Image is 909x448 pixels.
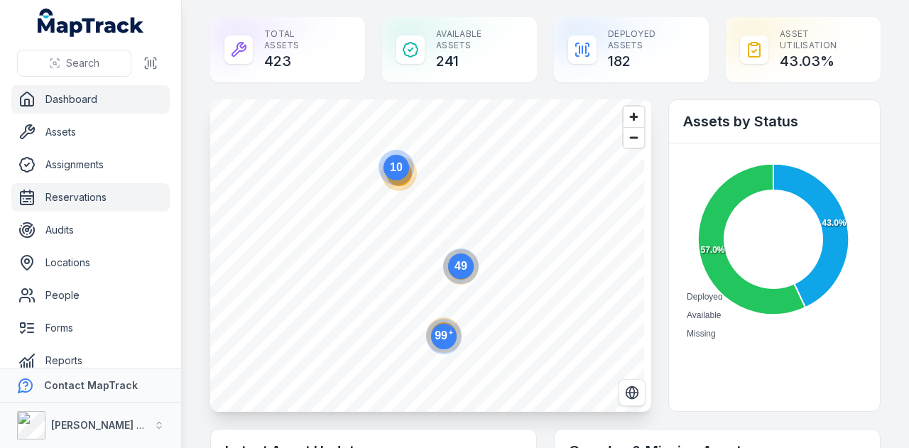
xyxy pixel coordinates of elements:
a: Assets [11,118,170,146]
button: Switch to Satellite View [619,379,646,406]
a: Reservations [11,183,170,212]
text: 99 [435,329,453,342]
span: Missing [687,329,716,339]
strong: [PERSON_NAME] Group [51,419,168,431]
text: 10 [390,161,403,173]
a: Locations [11,248,170,277]
a: Reports [11,346,170,375]
a: Assignments [11,151,170,179]
a: MapTrack [38,9,144,37]
button: Search [17,50,131,77]
a: Dashboard [11,85,170,114]
button: Zoom out [624,127,644,148]
span: Search [66,56,99,70]
canvas: Map [210,99,644,412]
text: 49 [454,260,467,272]
span: Deployed [687,292,723,302]
a: People [11,281,170,310]
a: Forms [11,314,170,342]
span: Available [687,310,721,320]
button: Zoom in [624,106,644,127]
strong: Contact MapTrack [44,379,138,391]
a: Audits [11,216,170,244]
h2: Assets by Status [683,111,866,131]
tspan: + [449,329,453,337]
